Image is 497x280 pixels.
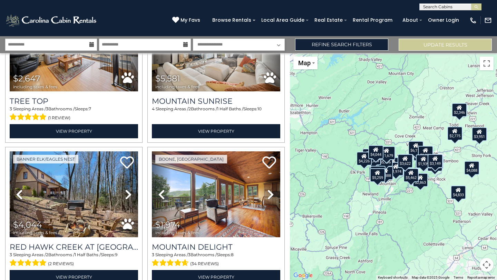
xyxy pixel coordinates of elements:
[454,276,463,279] a: Terms (opens in new tab)
[155,230,199,235] span: including taxes & fees
[428,154,443,168] div: $3,149
[181,17,200,24] span: My Favs
[152,252,154,257] span: 3
[10,242,138,252] h3: Red Hawk Creek at Eagles Nest
[152,97,280,106] a: Mountain Sunrise
[369,167,384,180] div: $5,215
[464,161,479,175] div: $4,088
[152,252,280,268] div: Sleeping Areas / Bathrooms / Sleeps:
[399,39,492,51] button: Update Results
[398,154,413,168] div: $3,622
[155,73,180,83] span: $5,581
[469,17,477,24] img: phone-regular-white.png
[217,106,243,111] span: 1 Half Baths /
[120,156,134,170] a: Add to favorites
[452,103,467,117] div: $2,346
[48,113,70,122] span: (1 review)
[10,97,138,106] a: Tree Top
[155,155,227,163] a: Boone, [GEOGRAPHIC_DATA]
[480,57,494,70] button: Toggle fullscreen view
[115,252,117,257] span: 9
[292,271,314,280] img: Google
[10,106,12,111] span: 3
[152,151,280,237] img: thumbnail_163275482.jpeg
[13,220,42,230] span: $4,044
[399,15,421,26] a: About
[412,276,449,279] span: Map data ©2025 Google
[416,154,431,168] div: $1,939
[209,15,255,26] a: Browse Rentals
[451,186,466,199] div: $4,833
[152,106,280,122] div: Sleeping Areas / Bathrooms / Sleeps:
[13,230,57,235] span: including taxes & fees
[152,242,280,252] a: Mountain Delight
[152,106,155,111] span: 4
[292,271,314,280] a: Open this area in Google Maps (opens a new window)
[13,73,40,83] span: $2,647
[10,106,138,122] div: Sleeping Areas / Bathrooms / Sleeps:
[295,39,388,51] a: Refine Search Filters
[413,173,428,187] div: $2,863
[13,84,57,89] span: including taxes & fees
[75,252,101,257] span: 1 Half Baths /
[155,84,199,89] span: including taxes & fees
[378,146,395,160] div: $11,679
[152,124,280,138] a: View Property
[403,168,419,182] div: $5,462
[10,242,138,252] a: Red Hawk Creek at [GEOGRAPHIC_DATA]
[48,259,74,268] span: (2 reviews)
[370,168,385,182] div: $5,259
[13,155,78,163] a: Banner Elk/Eagles Nest
[298,59,311,67] span: Map
[155,220,180,230] span: $1,974
[188,106,191,111] span: 2
[5,13,98,27] img: White-1-2.png
[10,252,138,268] div: Sleeping Areas / Bathrooms / Sleeps:
[467,276,495,279] a: Report a map error
[10,124,138,138] a: View Property
[190,259,219,268] span: (34 reviews)
[188,252,191,257] span: 3
[378,275,408,280] button: Keyboard shortcuts
[408,141,423,155] div: $6,112
[357,152,372,166] div: $4,226
[172,17,202,24] a: My Favs
[472,127,487,141] div: $3,951
[262,156,276,170] a: Add to favorites
[311,15,346,26] a: Real Estate
[10,151,138,237] img: thumbnail_166165616.jpeg
[425,15,462,26] a: Owner Login
[447,127,462,140] div: $2,775
[89,106,91,111] span: 7
[231,252,234,257] span: 8
[46,252,48,257] span: 2
[293,57,318,69] button: Change map style
[368,145,383,159] div: $4,044
[258,15,308,26] a: Local Area Guide
[370,166,386,180] div: $3,742
[480,258,494,272] button: Map camera controls
[257,106,262,111] span: 10
[484,17,492,24] img: mail-regular-white.png
[418,146,433,160] div: $2,981
[388,162,403,176] div: $1,974
[46,106,48,111] span: 3
[349,15,396,26] a: Rental Program
[10,252,12,257] span: 3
